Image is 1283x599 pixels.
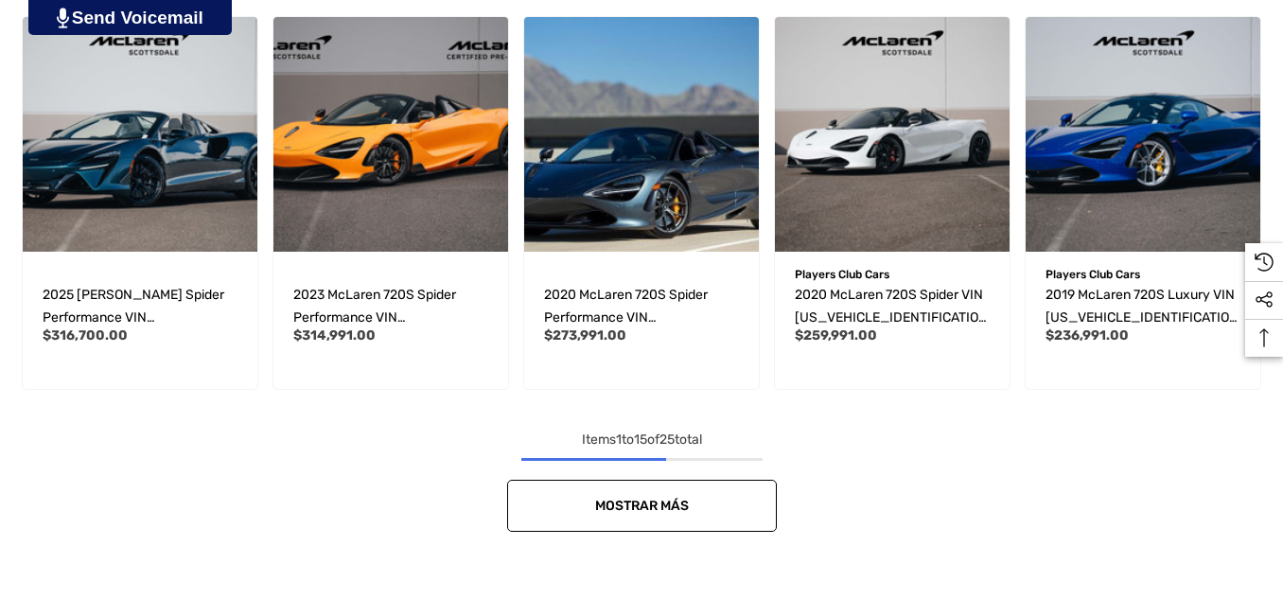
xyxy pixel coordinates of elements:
[634,432,647,448] span: 15
[524,17,759,252] a: 2020 McLaren 720S Spider Performance VIN SBM14FCA1LW005071,$273,991.00
[595,498,689,514] span: Mostrar más
[1046,287,1239,348] span: 2019 McLaren 720S Luxury VIN [US_VEHICLE_IDENTIFICATION_NUMBER]
[273,17,508,252] a: 2023 McLaren 720S Spider Performance VIN SBM14FCA1PW007120,$314,991.00
[14,429,1269,451] div: Items to of total
[43,284,237,329] a: 2025 McLaren Artura Spider Performance VIN SBM16BEA3SW003014,$316,700.00
[524,17,759,252] img: For Sale 2020 McLaren 720S Spider Performance VIN SBM14FCA1LW005071
[775,17,1010,252] a: 2020 McLaren 720S Spider VIN SBM14FCAXLW004534,$259,991.00
[14,429,1269,532] nav: pagination
[43,327,128,344] span: $316,700.00
[544,327,626,344] span: $273,991.00
[43,287,236,371] span: 2025 [PERSON_NAME] Spider Performance VIN [US_VEHICLE_IDENTIFICATION_NUMBER]
[544,287,737,371] span: 2020 McLaren 720S Spider Performance VIN [US_VEHICLE_IDENTIFICATION_NUMBER]
[1026,17,1260,252] img: For Sale 2019 McLaren 720S Luxury VIN SBM14DCA5KW002497
[1255,253,1274,272] svg: Recently Viewed
[795,284,990,329] a: 2020 McLaren 720S Spider VIN SBM14FCAXLW004534,$259,991.00
[795,327,877,344] span: $259,991.00
[23,17,257,252] img: For Sale 2025 McLaren Artura Spider Performance VIN SBM16BEA3SW003014
[1255,291,1274,309] svg: Social Media
[23,17,257,252] a: 2025 McLaren Artura Spider Performance VIN SBM16BEA3SW003014,$316,700.00
[1046,262,1240,287] p: Players Club Cars
[293,287,486,371] span: 2023 McLaren 720S Spider Performance VIN [US_VEHICLE_IDENTIFICATION_NUMBER]
[616,432,622,448] span: 1
[293,327,376,344] span: $314,991.00
[507,480,777,532] a: Mostrar más
[795,287,988,348] span: 2020 McLaren 720S Spider VIN [US_VEHICLE_IDENTIFICATION_NUMBER]
[1046,327,1129,344] span: $236,991.00
[795,262,990,287] p: Players Club Cars
[293,284,488,329] a: 2023 McLaren 720S Spider Performance VIN SBM14FCA1PW007120,$314,991.00
[544,284,739,329] a: 2020 McLaren 720S Spider Performance VIN SBM14FCA1LW005071,$273,991.00
[273,17,508,252] img: For Sale 2023 McLaren 720S Spider Performance VIN SBM14FCA1PW007120
[1046,284,1240,329] a: 2019 McLaren 720S Luxury VIN SBM14DCA5KW002497,$236,991.00
[57,8,69,28] img: PjwhLS0gR2VuZXJhdG9yOiBHcmF2aXQuaW8gLS0+PHN2ZyB4bWxucz0iaHR0cDovL3d3dy53My5vcmcvMjAwMC9zdmciIHhtb...
[775,17,1010,252] img: For Sale 2020 McLaren 720S Spider VIN SBM14FCAXLW004534
[1026,17,1260,252] a: 2019 McLaren 720S Luxury VIN SBM14DCA5KW002497,$236,991.00
[659,432,675,448] span: 25
[1245,328,1283,347] svg: Top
